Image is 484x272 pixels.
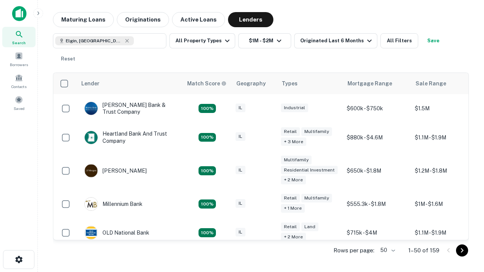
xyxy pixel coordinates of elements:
button: Originations [117,12,169,27]
span: Search [12,40,26,46]
div: Multifamily [281,156,312,164]
div: [PERSON_NAME] [84,164,147,178]
div: Sale Range [416,79,446,88]
td: $1.1M - $1.9M [411,218,479,247]
span: Contacts [11,83,26,90]
td: $1.1M - $1.9M [411,123,479,151]
button: Active Loans [172,12,225,27]
p: 1–50 of 159 [408,246,439,255]
img: picture [85,198,98,210]
th: Sale Range [411,73,479,94]
div: Multifamily [301,194,332,202]
th: Lender [77,73,183,94]
div: 50 [377,245,396,256]
button: Maturing Loans [53,12,114,27]
div: Originated Last 6 Months [300,36,374,45]
div: Residential Investment [281,166,338,175]
iframe: Chat Widget [446,212,484,248]
div: Retail [281,223,300,231]
div: Matching Properties: 24, hasApolloMatch: undefined [199,166,216,175]
td: $650k - $1.8M [343,152,411,190]
div: Industrial [281,104,308,112]
div: + 1 more [281,204,305,213]
a: Search [2,27,36,47]
span: Saved [14,105,25,111]
div: Multifamily [301,127,332,136]
button: All Filters [380,33,418,48]
img: picture [85,102,98,115]
div: IL [236,166,245,175]
p: Rows per page: [334,246,374,255]
th: Types [277,73,343,94]
div: IL [236,104,245,112]
div: + 2 more [281,176,306,184]
div: Types [282,79,298,88]
td: $555.3k - $1.8M [343,190,411,218]
div: [PERSON_NAME] Bank & Trust Company [84,102,175,115]
button: Originated Last 6 Months [294,33,377,48]
td: $715k - $4M [343,218,411,247]
div: + 2 more [281,233,306,241]
button: Save your search to get updates of matches that match your search criteria. [421,33,445,48]
a: Saved [2,93,36,113]
div: Retail [281,194,300,202]
div: IL [236,199,245,208]
td: $1.5M [411,94,479,123]
h6: Match Score [187,79,225,88]
div: Matching Properties: 22, hasApolloMatch: undefined [199,228,216,237]
div: Mortgage Range [347,79,392,88]
td: $1.2M - $1.8M [411,152,479,190]
button: Reset [56,51,80,66]
span: Borrowers [10,62,28,68]
div: Retail [281,127,300,136]
div: Matching Properties: 20, hasApolloMatch: undefined [199,133,216,142]
img: capitalize-icon.png [12,6,26,21]
td: $880k - $4.6M [343,123,411,151]
div: Matching Properties: 16, hasApolloMatch: undefined [199,199,216,209]
img: picture [85,226,98,239]
a: Borrowers [2,49,36,69]
div: OLD National Bank [84,226,149,240]
div: Land [301,223,318,231]
img: picture [85,131,98,144]
div: Geography [236,79,266,88]
button: Lenders [228,12,273,27]
button: Go to next page [456,244,468,257]
div: Millennium Bank [84,197,143,211]
span: Elgin, [GEOGRAPHIC_DATA], [GEOGRAPHIC_DATA] [66,37,123,44]
img: picture [85,164,98,177]
td: $600k - $750k [343,94,411,123]
td: $1M - $1.6M [411,190,479,218]
div: Capitalize uses an advanced AI algorithm to match your search with the best lender. The match sco... [187,79,226,88]
a: Contacts [2,71,36,91]
div: IL [236,132,245,141]
div: Matching Properties: 28, hasApolloMatch: undefined [199,104,216,113]
div: IL [236,228,245,236]
th: Capitalize uses an advanced AI algorithm to match your search with the best lender. The match sco... [183,73,232,94]
button: All Property Types [169,33,235,48]
th: Mortgage Range [343,73,411,94]
div: Lender [81,79,99,88]
button: $1M - $2M [238,33,291,48]
div: + 3 more [281,138,306,146]
div: Heartland Bank And Trust Company [84,130,175,144]
th: Geography [232,73,277,94]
